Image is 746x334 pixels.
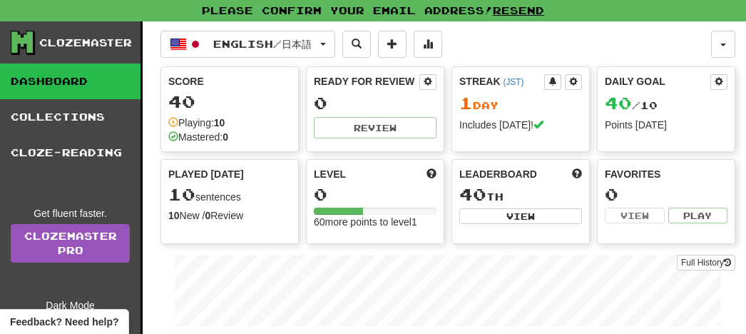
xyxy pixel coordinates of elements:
[160,31,335,58] button: English/日本語
[205,210,210,221] strong: 0
[168,184,195,204] span: 10
[39,36,132,50] div: Clozemaster
[314,186,436,203] div: 0
[168,208,291,223] div: New / Review
[493,4,544,16] a: Resend
[605,167,727,181] div: Favorites
[214,117,225,128] strong: 10
[605,208,665,223] button: View
[10,315,118,329] span: Open feedback widget
[677,255,735,270] button: Full History
[459,93,473,113] span: 1
[426,167,436,181] span: Score more points to level up
[605,99,658,111] span: / 10
[605,118,727,132] div: Points [DATE]
[605,74,710,90] div: Daily Goal
[168,210,180,221] strong: 10
[223,131,228,143] strong: 0
[11,206,130,221] div: Get fluent faster.
[168,167,244,181] span: Played [DATE]
[314,94,436,112] div: 0
[314,74,419,88] div: Ready for Review
[11,224,130,263] a: ClozemasterPro
[168,74,291,88] div: Score
[572,167,582,181] span: This week in points, UTC
[314,215,436,229] div: 60 more points to level 1
[459,208,582,224] button: View
[213,38,312,50] span: English / 日本語
[605,93,632,113] span: 40
[459,186,582,204] div: th
[168,130,228,144] div: Mastered:
[503,77,523,87] a: (JST)
[168,186,291,204] div: sentences
[459,74,544,88] div: Streak
[459,167,537,181] span: Leaderboard
[459,184,486,204] span: 40
[314,167,346,181] span: Level
[342,31,371,58] button: Search sentences
[668,208,728,223] button: Play
[11,298,130,313] div: Dark Mode
[378,31,407,58] button: Add sentence to collection
[459,94,582,113] div: Day
[314,117,436,138] button: Review
[414,31,442,58] button: More stats
[605,186,727,203] div: 0
[168,93,291,111] div: 40
[459,118,582,132] div: Includes [DATE]!
[168,116,225,130] div: Playing:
